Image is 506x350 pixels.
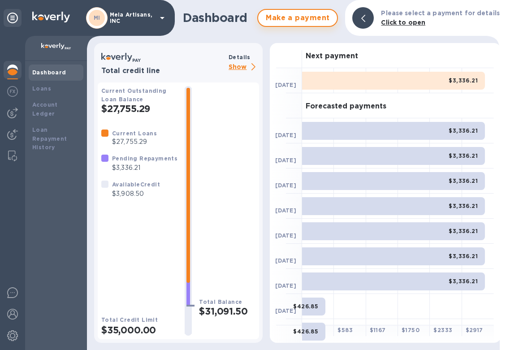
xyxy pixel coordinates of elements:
[112,155,177,162] b: Pending Repayments
[229,54,251,60] b: Details
[449,278,478,285] b: $3,336.21
[449,127,478,134] b: $3,336.21
[449,203,478,209] b: $3,336.21
[101,316,158,323] b: Total Credit Limit
[32,126,67,151] b: Loan Repayment History
[466,327,483,333] b: $ 2917
[199,298,242,305] b: Total Balance
[449,77,478,84] b: $3,336.21
[32,101,58,117] b: Account Ledger
[449,152,478,159] b: $3,336.21
[183,11,253,25] h1: Dashboard
[275,232,296,239] b: [DATE]
[112,189,160,199] p: $3,908.50
[306,102,386,111] h3: Forecasted payments
[112,163,177,173] p: $3,336.21
[94,14,100,21] b: MI
[293,303,318,310] b: $426.85
[275,207,296,214] b: [DATE]
[275,257,296,264] b: [DATE]
[101,87,167,103] b: Current Outstanding Loan Balance
[370,327,386,333] b: $ 1167
[306,52,358,60] h3: Next payment
[449,228,478,234] b: $3,336.21
[7,86,18,97] img: Foreign exchange
[112,130,157,137] b: Current Loans
[112,181,160,188] b: Available Credit
[199,306,255,317] h2: $31,091.50
[112,137,157,147] p: $27,755.29
[275,282,296,289] b: [DATE]
[101,67,225,75] h3: Total credit line
[275,132,296,138] b: [DATE]
[293,328,318,335] b: $426.85
[257,9,338,27] button: Make a payment
[4,9,22,27] div: Unpin categories
[337,327,353,333] b: $ 583
[110,12,155,24] p: Mela Artisans, INC
[32,12,70,22] img: Logo
[449,253,478,259] b: $3,336.21
[275,307,296,314] b: [DATE]
[275,82,296,88] b: [DATE]
[101,103,177,114] h2: $27,755.29
[449,177,478,184] b: $3,336.21
[32,69,66,76] b: Dashboard
[381,19,425,26] b: Click to open
[229,62,259,73] p: Show
[265,13,330,23] span: Make a payment
[275,157,296,164] b: [DATE]
[275,182,296,189] b: [DATE]
[101,324,177,336] h2: $35,000.00
[433,327,452,333] b: $ 2333
[381,9,500,17] b: Please select a payment for details
[402,327,420,333] b: $ 1750
[32,85,51,92] b: Loans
